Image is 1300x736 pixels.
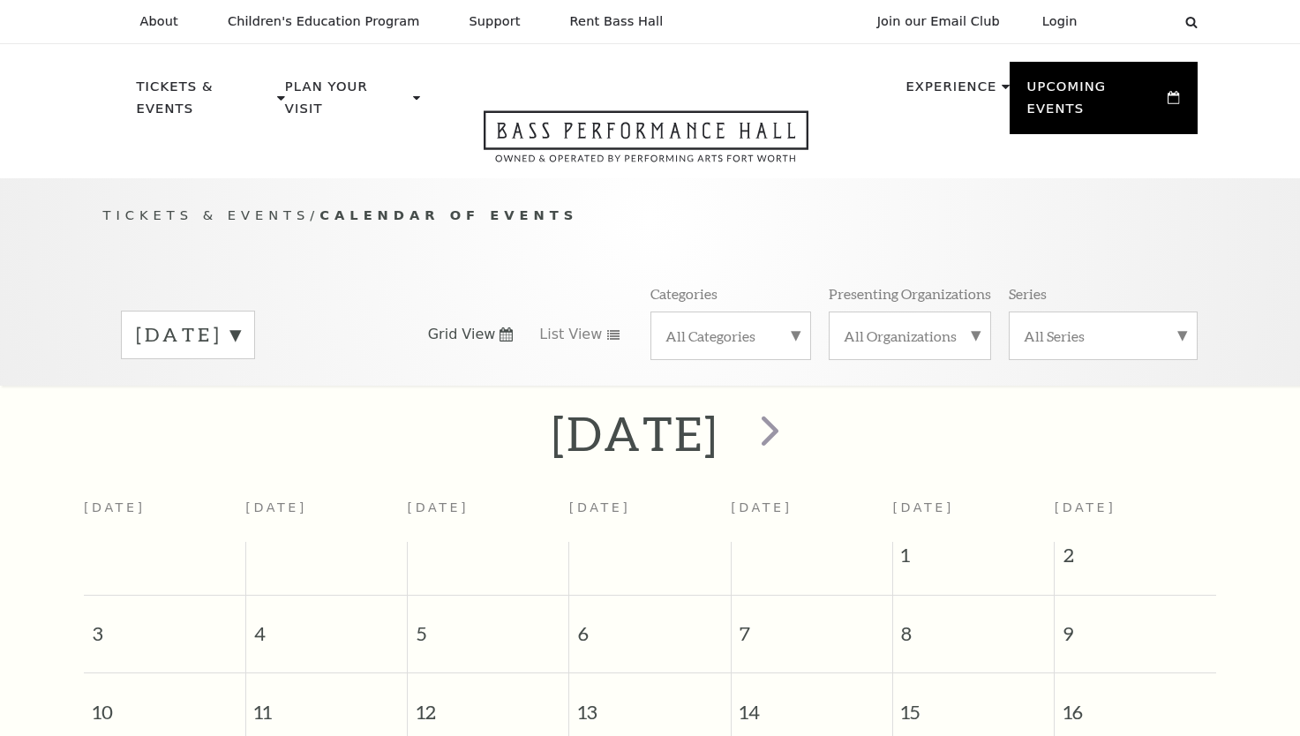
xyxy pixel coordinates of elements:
th: [DATE] [245,490,407,542]
p: Rent Bass Hall [570,14,664,29]
th: [DATE] [408,490,569,542]
p: Upcoming Events [1027,76,1164,130]
p: Series [1009,284,1047,303]
span: List View [539,325,602,344]
p: Plan Your Visit [285,76,409,130]
span: 1 [893,542,1054,577]
span: Tickets & Events [103,207,311,222]
p: Support [470,14,521,29]
select: Select: [1106,13,1168,30]
span: [DATE] [1055,500,1116,514]
span: 10 [84,673,245,734]
p: Tickets & Events [137,76,274,130]
label: All Organizations [844,327,976,345]
p: About [140,14,178,29]
span: 5 [408,596,568,657]
label: All Categories [665,327,796,345]
h2: [DATE] [552,405,718,462]
span: 8 [893,596,1054,657]
p: Categories [650,284,718,303]
span: 14 [732,673,892,734]
label: [DATE] [136,321,240,349]
span: Calendar of Events [319,207,578,222]
span: 13 [569,673,730,734]
span: 6 [569,596,730,657]
span: 11 [246,673,407,734]
p: Children's Education Program [228,14,420,29]
span: 4 [246,596,407,657]
span: 7 [732,596,892,657]
p: / [103,205,1198,227]
span: 2 [1055,542,1216,577]
span: 16 [1055,673,1216,734]
span: 12 [408,673,568,734]
span: 3 [84,596,245,657]
span: 9 [1055,596,1216,657]
span: 15 [893,673,1054,734]
span: Grid View [428,325,496,344]
span: [DATE] [892,500,954,514]
th: [DATE] [731,490,892,542]
p: Experience [905,76,996,108]
p: Presenting Organizations [829,284,991,303]
button: next [735,402,800,465]
th: [DATE] [84,490,245,542]
label: All Series [1024,327,1183,345]
th: [DATE] [569,490,731,542]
